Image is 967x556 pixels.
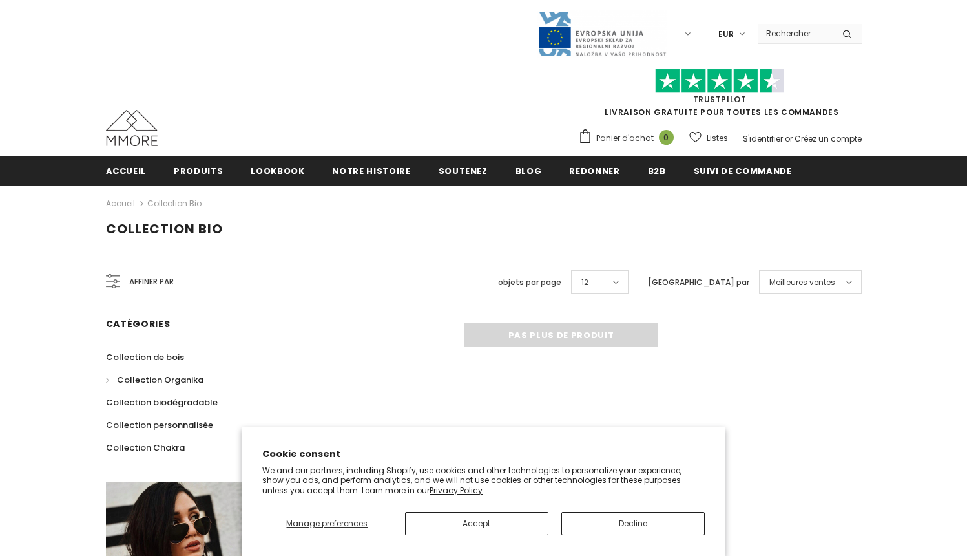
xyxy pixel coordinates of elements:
[718,28,734,41] span: EUR
[106,414,213,436] a: Collection personnalisée
[693,94,747,105] a: TrustPilot
[251,156,304,185] a: Lookbook
[251,165,304,177] span: Lookbook
[569,165,619,177] span: Redonner
[758,24,833,43] input: Search Site
[498,276,561,289] label: objets par page
[648,165,666,177] span: B2B
[578,74,862,118] span: LIVRAISON GRATUITE POUR TOUTES LES COMMANDES
[147,198,202,209] a: Collection Bio
[106,196,135,211] a: Accueil
[694,156,792,185] a: Suivi de commande
[106,436,185,459] a: Collection Chakra
[515,165,542,177] span: Blog
[648,276,749,289] label: [GEOGRAPHIC_DATA] par
[262,447,705,461] h2: Cookie consent
[262,465,705,496] p: We and our partners, including Shopify, use cookies and other technologies to personalize your ex...
[694,165,792,177] span: Suivi de commande
[689,127,728,149] a: Listes
[106,442,185,454] span: Collection Chakra
[707,132,728,145] span: Listes
[569,156,619,185] a: Redonner
[581,276,588,289] span: 12
[106,110,158,146] img: Cas MMORE
[106,220,223,238] span: Collection Bio
[332,165,410,177] span: Notre histoire
[648,156,666,185] a: B2B
[106,369,203,391] a: Collection Organika
[578,129,680,148] a: Panier d'achat 0
[515,156,542,185] a: Blog
[106,396,218,409] span: Collection biodégradable
[430,485,483,496] a: Privacy Policy
[439,165,488,177] span: soutenez
[174,165,223,177] span: Produits
[405,512,548,535] button: Accept
[596,132,654,145] span: Panier d'achat
[439,156,488,185] a: soutenez
[537,10,667,58] img: Javni Razpis
[769,276,835,289] span: Meilleures ventes
[129,275,174,289] span: Affiner par
[795,133,862,144] a: Créez un compte
[106,391,218,414] a: Collection biodégradable
[106,419,213,431] span: Collection personnalisée
[174,156,223,185] a: Produits
[655,69,784,94] img: Faites confiance aux étoiles pilotes
[106,351,184,363] span: Collection de bois
[659,130,674,145] span: 0
[117,374,203,386] span: Collection Organika
[743,133,783,144] a: S'identifier
[286,518,368,529] span: Manage preferences
[785,133,793,144] span: or
[561,512,705,535] button: Decline
[106,317,171,330] span: Catégories
[262,512,391,535] button: Manage preferences
[332,156,410,185] a: Notre histoire
[106,165,147,177] span: Accueil
[106,156,147,185] a: Accueil
[106,346,184,369] a: Collection de bois
[537,28,667,39] a: Javni Razpis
